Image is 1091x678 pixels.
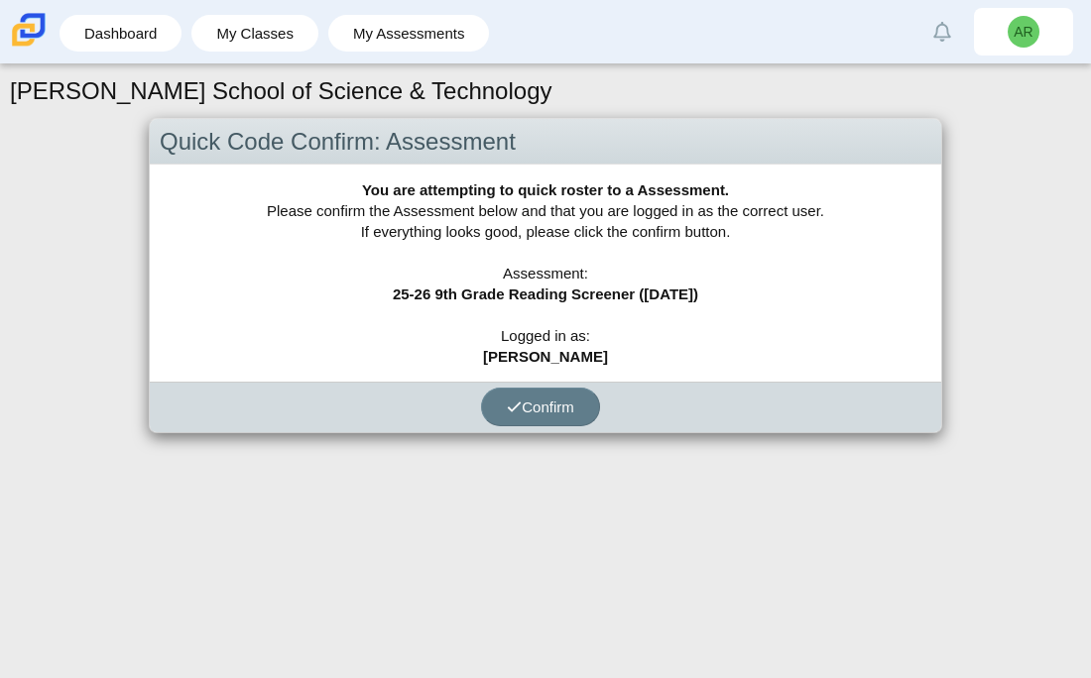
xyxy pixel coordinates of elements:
[10,74,552,108] h1: [PERSON_NAME] School of Science & Technology
[481,388,600,426] button: Confirm
[8,37,50,54] a: Carmen School of Science & Technology
[1014,25,1032,39] span: AR
[507,398,574,415] span: Confirm
[69,15,172,52] a: Dashboard
[362,181,729,198] b: You are attempting to quick roster to a Assessment.
[150,165,941,382] div: Please confirm the Assessment below and that you are logged in as the correct user. If everything...
[974,8,1073,56] a: AR
[338,15,480,52] a: My Assessments
[8,9,50,51] img: Carmen School of Science & Technology
[150,119,941,166] div: Quick Code Confirm: Assessment
[483,348,608,365] b: [PERSON_NAME]
[393,285,698,302] b: 25-26 9th Grade Reading Screener ([DATE])
[201,15,308,52] a: My Classes
[920,10,964,54] a: Alerts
